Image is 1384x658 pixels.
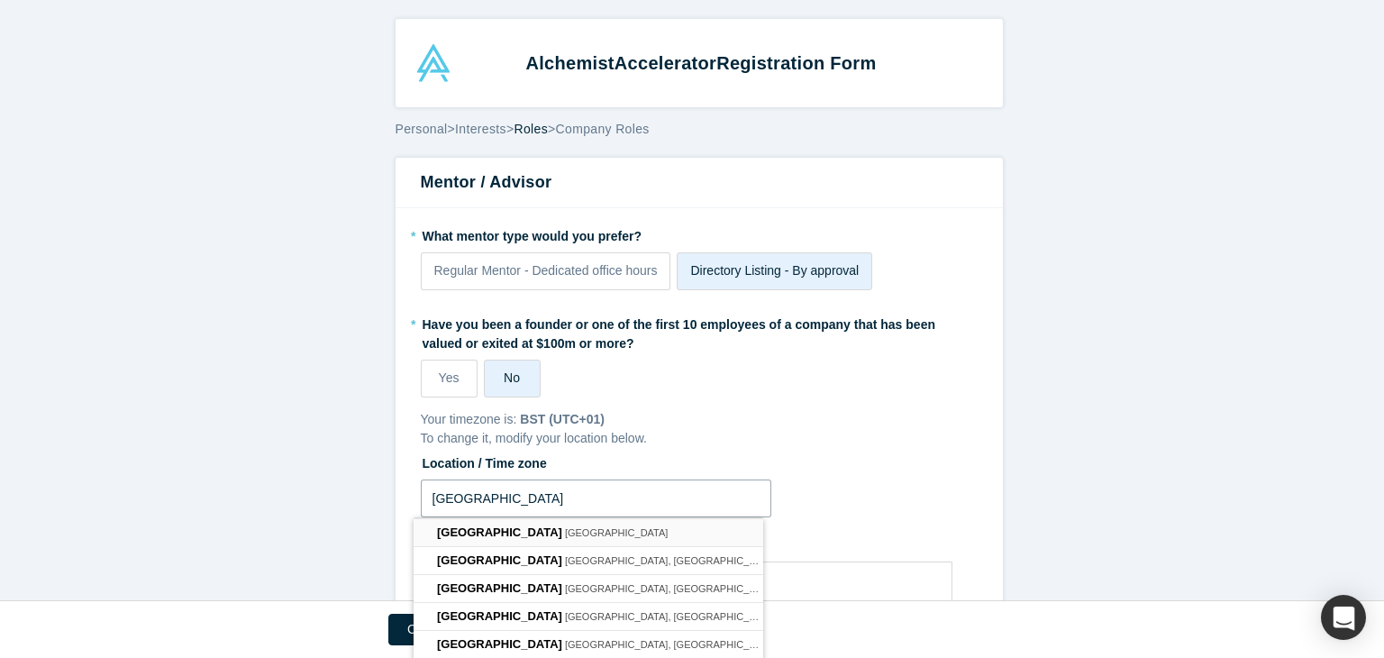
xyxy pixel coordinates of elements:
span: [GEOGRAPHIC_DATA] [437,525,562,539]
label: What mentor type would you prefer? [421,221,978,246]
span: [GEOGRAPHIC_DATA] [437,553,562,567]
span: Directory Listing - By approval [690,263,859,278]
span: Roles [514,122,548,136]
span: [GEOGRAPHIC_DATA] [437,581,562,595]
span: Personal [396,122,448,136]
h3: Mentor / Advisor [421,170,978,195]
span: Interests [455,122,506,136]
span: [GEOGRAPHIC_DATA] [437,609,562,623]
span: [GEOGRAPHIC_DATA] [437,637,562,651]
img: Alchemist Accelerator Logo [414,44,452,82]
span: [GEOGRAPHIC_DATA] [565,527,669,538]
label: Location / Time zone [421,448,978,473]
span: [GEOGRAPHIC_DATA], [GEOGRAPHIC_DATA] [565,555,777,566]
strong: Alchemist Registration Form [526,53,877,73]
span: [GEOGRAPHIC_DATA], [GEOGRAPHIC_DATA] [565,583,777,594]
span: Company Roles [556,122,650,136]
span: Regular Mentor - Dedicated office hours [434,263,658,278]
label: Have you been a founder or one of the first 10 employees of a company that has been valued or exi... [421,309,978,353]
span: [GEOGRAPHIC_DATA], [GEOGRAPHIC_DATA] [565,611,777,622]
span: Yes [439,370,460,385]
span: No [504,370,520,385]
input: Enter a location [421,480,772,517]
div: Your timezone is: To change it, modify your location below. [421,410,978,448]
span: [GEOGRAPHIC_DATA], [GEOGRAPHIC_DATA] [565,639,777,650]
button: Confirm & Finish [388,614,519,645]
b: BST (UTC+01) [520,412,605,426]
span: Accelerator [615,53,716,73]
div: > > > [396,120,1003,139]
